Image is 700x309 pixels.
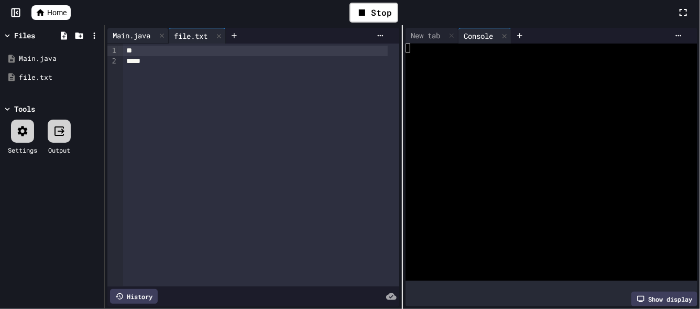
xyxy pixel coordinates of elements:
[458,30,498,41] div: Console
[14,103,35,114] div: Tools
[110,289,158,304] div: History
[458,28,511,44] div: Console
[169,28,226,44] div: file.txt
[31,5,71,20] a: Home
[631,292,697,306] div: Show display
[406,30,445,41] div: New tab
[107,46,118,56] div: 1
[406,28,458,44] div: New tab
[107,56,118,67] div: 2
[169,30,213,41] div: file.txt
[47,7,67,18] span: Home
[19,54,101,64] div: Main.java
[107,28,169,44] div: Main.java
[14,30,35,41] div: Files
[8,145,37,155] div: Settings
[107,30,156,41] div: Main.java
[19,72,101,83] div: file.txt
[48,145,70,155] div: Output
[349,3,398,23] div: Stop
